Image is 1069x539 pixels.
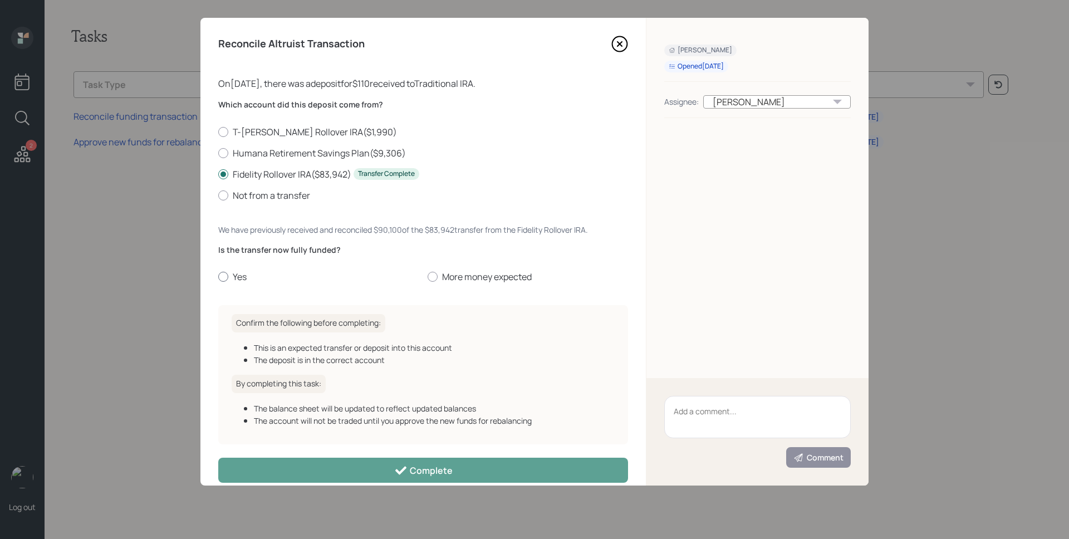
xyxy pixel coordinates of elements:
div: Assignee: [664,96,699,107]
div: The deposit is in the correct account [254,354,615,366]
div: [PERSON_NAME] [703,95,851,109]
div: We have previously received and reconciled $90,100 of the $83,942 transfer from the Fidelity Roll... [218,224,628,236]
div: On [DATE] , there was a deposit for $110 received to Traditional IRA . [218,77,628,90]
div: [PERSON_NAME] [669,46,732,55]
h4: Reconcile Altruist Transaction [218,38,365,50]
h6: By completing this task: [232,375,326,393]
label: Humana Retirement Savings Plan ( $9,306 ) [218,147,628,159]
div: Comment [793,452,844,463]
label: Which account did this deposit come from? [218,99,628,110]
button: Complete [218,458,628,483]
div: Transfer Complete [358,169,415,179]
label: Yes [218,271,419,283]
button: Comment [786,447,851,468]
label: Fidelity Rollover IRA ( $83,942 ) [218,168,628,180]
label: T-[PERSON_NAME] Rollover IRA ( $1,990 ) [218,126,628,138]
div: This is an expected transfer or deposit into this account [254,342,615,354]
h6: Confirm the following before completing: [232,314,385,332]
div: Opened [DATE] [669,62,724,71]
label: Is the transfer now fully funded? [218,244,628,256]
div: The balance sheet will be updated to reflect updated balances [254,403,615,414]
label: More money expected [428,271,628,283]
label: Not from a transfer [218,189,628,202]
div: Complete [394,464,453,477]
div: The account will not be traded until you approve the new funds for rebalancing [254,415,615,427]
